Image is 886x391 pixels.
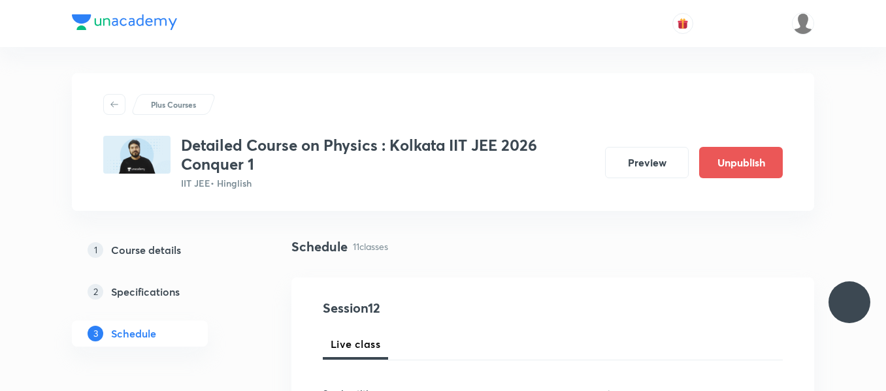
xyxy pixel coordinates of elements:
[72,237,250,263] a: 1Course details
[331,336,380,352] span: Live class
[111,326,156,341] h5: Schedule
[323,298,561,318] h4: Session 12
[88,326,103,341] p: 3
[291,237,348,257] h4: Schedule
[111,284,180,300] h5: Specifications
[88,242,103,258] p: 1
[353,240,388,253] p: 11 classes
[792,12,814,35] img: snigdha
[72,279,250,305] a: 2Specifications
[605,147,689,178] button: Preview
[842,294,857,310] img: ttu
[111,242,181,258] h5: Course details
[181,136,595,174] h3: Detailed Course on Physics : Kolkata IIT JEE 2026 Conquer 1
[103,136,171,174] img: 0ADA346E-BCBF-41F3-A4FF-793EF845D9FD_plus.png
[88,284,103,300] p: 2
[72,14,177,30] img: Company Logo
[672,13,693,34] button: avatar
[72,14,177,33] a: Company Logo
[181,176,595,190] p: IIT JEE • Hinglish
[677,18,689,29] img: avatar
[699,147,783,178] button: Unpublish
[151,99,196,110] p: Plus Courses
